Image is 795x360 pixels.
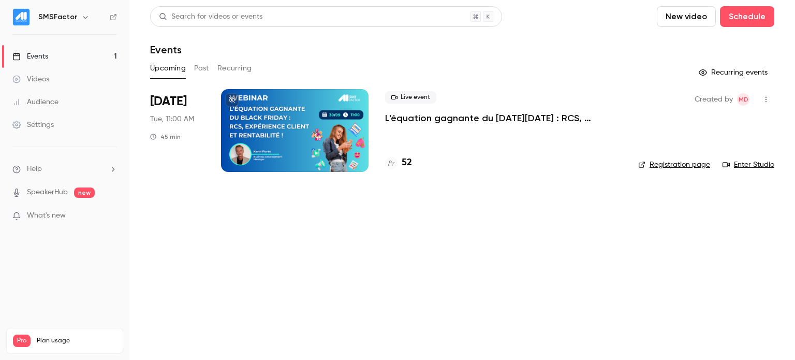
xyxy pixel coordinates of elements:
[217,60,252,77] button: Recurring
[27,187,68,198] a: SpeakerHub
[385,112,622,124] a: L'équation gagnante du [DATE][DATE] : RCS, expérience client et rentabilité !
[695,93,733,106] span: Created by
[150,93,187,110] span: [DATE]
[150,114,194,124] span: Tue, 11:00 AM
[657,6,716,27] button: New video
[150,89,204,172] div: Sep 30 Tue, 11:00 AM (Europe/Paris)
[13,335,31,347] span: Pro
[739,93,748,106] span: MD
[74,188,95,198] span: new
[150,60,186,77] button: Upcoming
[12,51,48,62] div: Events
[194,60,209,77] button: Past
[150,133,181,141] div: 45 min
[12,120,54,130] div: Settings
[638,160,710,170] a: Registration page
[12,74,49,84] div: Videos
[150,44,182,56] h1: Events
[12,164,117,175] li: help-dropdown-opener
[13,9,30,25] img: SMSFactor
[105,211,117,221] iframe: Noticeable Trigger
[385,156,412,170] a: 52
[38,12,77,22] h6: SMSFactor
[720,6,774,27] button: Schedule
[694,64,774,81] button: Recurring events
[27,210,66,221] span: What's new
[159,11,262,22] div: Search for videos or events
[12,97,58,107] div: Audience
[737,93,749,106] span: Marie Delamarre
[27,164,42,175] span: Help
[723,160,774,170] a: Enter Studio
[385,91,436,104] span: Live event
[402,156,412,170] h4: 52
[37,337,116,345] span: Plan usage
